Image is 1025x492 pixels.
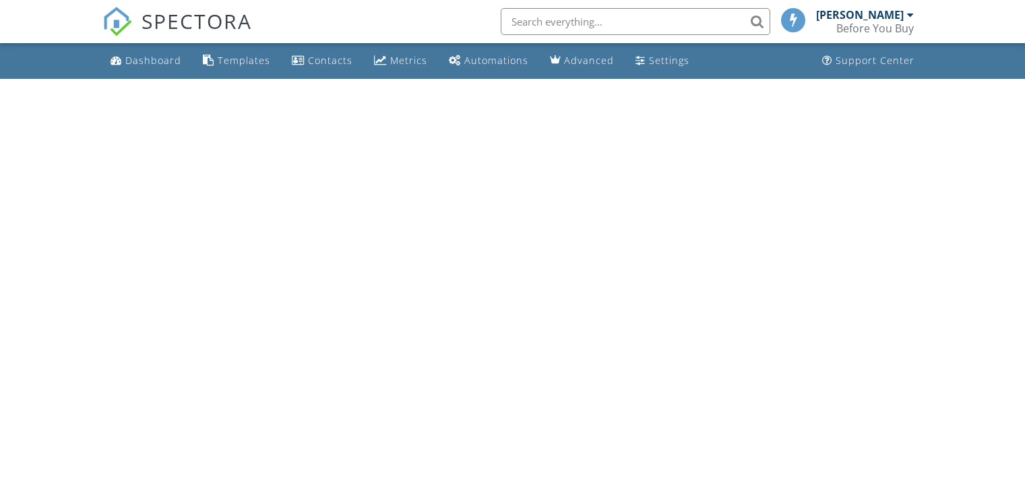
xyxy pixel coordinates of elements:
[197,49,276,73] a: Templates
[545,49,619,73] a: Advanced
[390,54,427,67] div: Metrics
[102,18,252,47] a: SPECTORA
[464,54,528,67] div: Automations
[649,54,689,67] div: Settings
[564,54,614,67] div: Advanced
[105,49,187,73] a: Dashboard
[142,7,252,35] span: SPECTORA
[836,22,914,35] div: Before You Buy
[125,54,181,67] div: Dashboard
[369,49,433,73] a: Metrics
[102,7,132,36] img: The Best Home Inspection Software - Spectora
[286,49,358,73] a: Contacts
[218,54,270,67] div: Templates
[501,8,770,35] input: Search everything...
[308,54,352,67] div: Contacts
[836,54,914,67] div: Support Center
[816,8,904,22] div: [PERSON_NAME]
[443,49,534,73] a: Automations (Basic)
[630,49,695,73] a: Settings
[817,49,920,73] a: Support Center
